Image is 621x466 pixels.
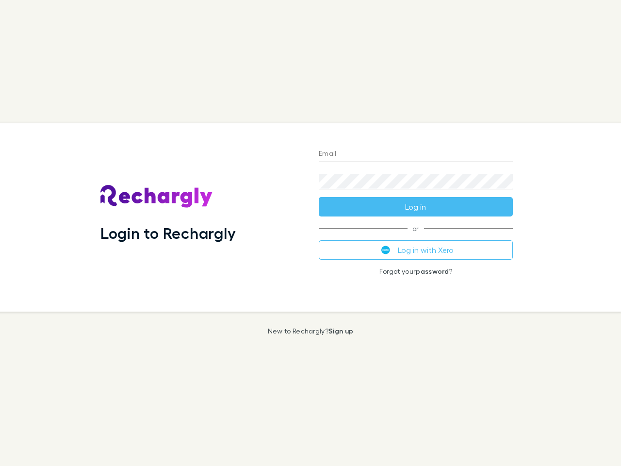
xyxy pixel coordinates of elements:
a: password [416,267,449,275]
button: Log in with Xero [319,240,513,260]
p: Forgot your ? [319,267,513,275]
p: New to Rechargly? [268,327,354,335]
button: Log in [319,197,513,216]
a: Sign up [328,327,353,335]
h1: Login to Rechargly [100,224,236,242]
span: or [319,228,513,229]
img: Rechargly's Logo [100,185,213,208]
img: Xero's logo [381,246,390,254]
